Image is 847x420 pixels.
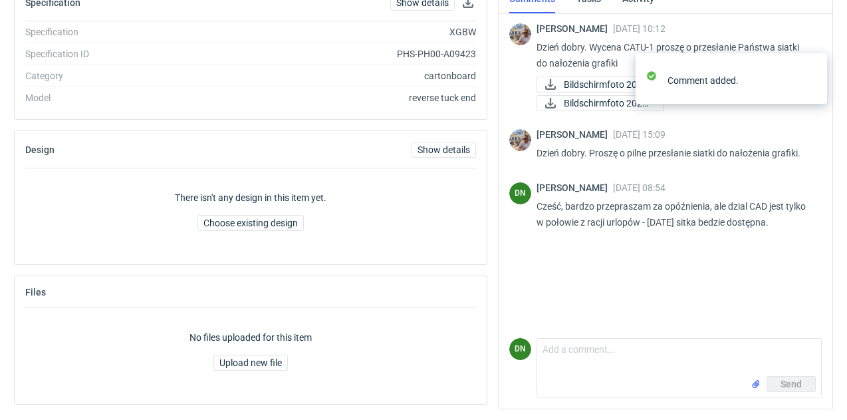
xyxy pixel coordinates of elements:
[564,96,653,110] span: Bildschirmfoto 2025-...
[667,74,807,87] div: Comment added.
[537,145,811,161] p: Dzień dobry. Proszę o pilne przesłanie siatki do nałożenia grafiki.
[767,376,816,392] button: Send
[613,182,665,193] span: [DATE] 08:54
[219,358,282,367] span: Upload new file
[213,355,288,371] button: Upload new file
[412,142,476,158] a: Show details
[537,95,664,111] a: Bildschirmfoto 2025-...
[537,77,664,93] div: Bildschirmfoto 2025-07-16 um 15.32.31 (1).png
[537,39,811,71] p: Dzień dobry. Wycena CATU-1 proszę o przesłanie Państwa siatki do nałożenia grafiki
[509,338,531,360] figcaption: DN
[537,23,613,34] span: [PERSON_NAME]
[189,331,312,344] p: No files uploaded for this item
[25,25,205,39] div: Specification
[205,91,476,105] div: reverse tuck end
[205,25,476,39] div: XGBW
[509,338,531,360] div: Dawid Nowak
[807,73,816,87] button: close
[509,182,531,204] figcaption: DN
[25,69,205,83] div: Category
[509,129,531,151] img: Michał Palasek
[175,191,326,204] p: There isn't any design in this item yet.
[25,144,55,155] h2: Design
[537,182,613,193] span: [PERSON_NAME]
[537,95,664,111] div: Bildschirmfoto 2025-07-16 um 15.32.58 (1).png
[205,47,476,61] div: PHS-PH00-A09423
[25,91,205,105] div: Model
[205,69,476,83] div: cartonboard
[613,129,665,140] span: [DATE] 15:09
[613,23,665,34] span: [DATE] 10:12
[509,23,531,45] img: Michał Palasek
[509,182,531,204] div: Dawid Nowak
[25,287,46,298] h2: Files
[25,47,205,61] div: Specification ID
[537,198,811,230] p: Cześć, bardzo przepraszam za opóźnienia, ale dzial CAD jest tylko w połowie z racji urlopów - [DA...
[781,379,802,389] span: Send
[537,129,613,140] span: [PERSON_NAME]
[537,77,664,93] a: Bildschirmfoto 2025-...
[564,77,653,92] span: Bildschirmfoto 2025-...
[203,218,298,228] span: Choose existing design
[197,215,304,231] button: Choose existing design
